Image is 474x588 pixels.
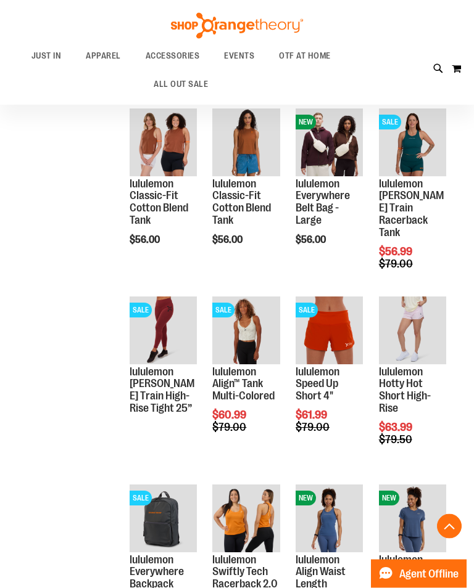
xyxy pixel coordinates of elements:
[296,297,363,364] img: Product image for lululemon Speed Up Short 4"
[373,103,452,301] div: product
[296,109,363,176] img: lululemon Everywhere Belt Bag - Large
[296,303,318,318] span: SALE
[296,297,363,366] a: Product image for lululemon Speed Up Short 4"SALE
[296,366,339,403] a: lululemon Speed Up Short 4"
[130,297,197,366] a: Product image for lululemon Wunder Train High-Rise Tight 25”SALE
[379,297,446,366] a: lululemon Hotty Hot Short High-Rise
[130,485,197,554] a: lululemon Everywhere BackpackSALE
[206,103,286,277] div: product
[379,178,444,239] a: lululemon [PERSON_NAME] Train Racerback Tank
[212,297,280,366] a: Product image for lululemon Align™ Tank Multi-ColoredSALE
[296,115,316,130] span: NEW
[379,115,401,130] span: SALE
[296,491,316,506] span: NEW
[130,109,197,178] a: lululemon Classic-Fit Cotton Blend Tank
[130,178,188,227] a: lululemon Classic-Fit Cotton Blend Tank
[169,13,305,39] img: Shop Orangetheory
[379,109,446,178] a: lululemon Wunder Train Racerback TankSALE
[379,491,399,506] span: NEW
[206,291,286,465] div: product
[212,178,271,227] a: lululemon Classic-Fit Cotton Blend Tank
[146,42,200,70] span: ACCESSORIES
[212,485,280,554] a: lululemon Swiftly Tech Racerback 2.0
[212,485,280,552] img: lululemon Swiftly Tech Racerback 2.0
[130,366,194,415] a: lululemon [PERSON_NAME] Train High-Rise Tight 25”
[296,235,328,246] span: $56.00
[379,109,446,176] img: lululemon Wunder Train Racerback Tank
[289,291,369,465] div: product
[399,568,459,580] span: Agent Offline
[86,42,121,70] span: APPAREL
[123,291,203,434] div: product
[212,297,280,364] img: Product image for lululemon Align™ Tank Multi-Colored
[371,560,467,588] button: Agent Offline
[212,303,235,318] span: SALE
[212,235,244,246] span: $56.00
[296,109,363,178] a: lululemon Everywhere Belt Bag - LargeNEW
[379,366,431,415] a: lululemon Hotty Hot Short High-Rise
[296,485,363,552] img: lululemon Align Waist Length Racerback Tank
[224,42,254,70] span: EVENTS
[379,422,414,434] span: $63.99
[154,70,208,98] span: ALL OUT SALE
[31,42,62,70] span: JUST IN
[130,235,162,246] span: $56.00
[379,434,414,446] span: $79.50
[437,514,462,539] button: Back To Top
[212,422,248,434] span: $79.00
[379,258,415,271] span: $79.00
[130,491,152,506] span: SALE
[212,366,275,403] a: lululemon Align™ Tank Multi-Colored
[279,42,331,70] span: OTF AT HOME
[296,422,331,434] span: $79.00
[296,178,350,227] a: lululemon Everywhere Belt Bag - Large
[130,485,197,552] img: lululemon Everywhere Backpack
[379,297,446,364] img: lululemon Hotty Hot Short High-Rise
[130,303,152,318] span: SALE
[123,103,203,277] div: product
[289,103,369,277] div: product
[379,485,446,554] a: lululemon Classic-Fit Cotton-Blend TeeNEW
[296,409,329,422] span: $61.99
[130,297,197,364] img: Product image for lululemon Wunder Train High-Rise Tight 25”
[379,485,446,552] img: lululemon Classic-Fit Cotton-Blend Tee
[212,109,280,178] a: lululemon Classic-Fit Cotton Blend Tank
[212,109,280,176] img: lululemon Classic-Fit Cotton Blend Tank
[373,291,452,477] div: product
[212,409,248,422] span: $60.99
[296,485,363,554] a: lululemon Align Waist Length Racerback TankNEW
[379,246,414,258] span: $56.99
[130,109,197,176] img: lululemon Classic-Fit Cotton Blend Tank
